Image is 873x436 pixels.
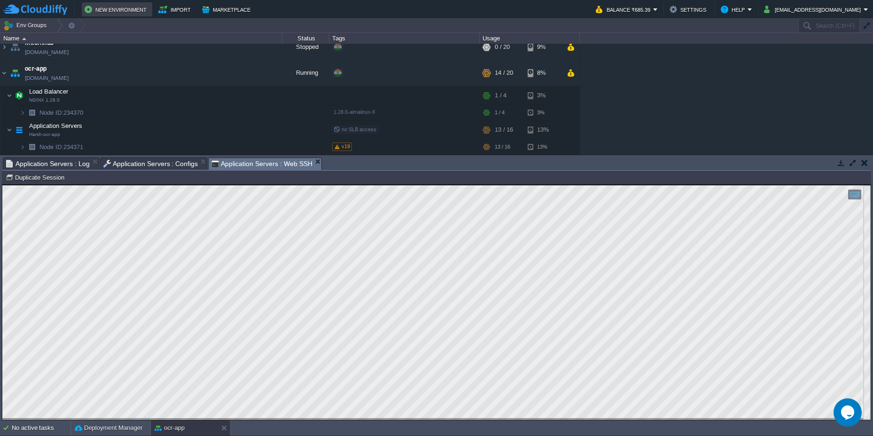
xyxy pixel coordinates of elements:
[155,423,185,433] button: ocr-app
[8,60,22,86] img: AMDAwAAAACH5BAEAAAAALAAAAAABAAEAAAICRAEAOw==
[28,88,70,95] a: Load BalancerNGINX 1.28.0
[39,143,85,151] span: 234371
[0,34,8,60] img: AMDAwAAAACH5BAEAAAAALAAAAAABAAEAAAICRAEAOw==
[103,158,198,169] span: Application Servers : Configs
[28,87,70,95] span: Load Balancer
[7,86,12,105] img: AMDAwAAAACH5BAEAAAAALAAAAAABAAEAAAICRAEAOw==
[28,122,84,129] a: Application ServersHarsh-ocr-app
[480,33,579,44] div: Usage
[834,398,864,427] iframe: chat widget
[13,120,26,139] img: AMDAwAAAACH5BAEAAAAALAAAAAABAAEAAAICRAEAOw==
[39,109,85,117] a: Node ID:234370
[528,105,558,120] div: 3%
[528,120,558,139] div: 13%
[282,34,329,60] div: Stopped
[528,60,558,86] div: 8%
[282,60,329,86] div: Running
[764,4,864,15] button: [EMAIL_ADDRESS][DOMAIN_NAME]
[39,109,63,116] span: Node ID:
[495,34,510,60] div: 0 / 20
[6,173,67,182] button: Duplicate Session
[202,4,253,15] button: Marketplace
[495,60,513,86] div: 14 / 20
[12,420,70,436] div: No active tasks
[20,140,25,154] img: AMDAwAAAACH5BAEAAAAALAAAAAABAAEAAAICRAEAOw==
[495,140,510,154] div: 13 / 16
[596,4,653,15] button: Balance ₹685.39
[3,4,67,16] img: CloudJiffy
[29,132,60,137] span: Harsh-ocr-app
[2,185,871,420] iframe: To enrich screen reader interactions, please activate Accessibility in Grammarly extension settings
[25,140,39,154] img: AMDAwAAAACH5BAEAAAAALAAAAAABAAEAAAICRAEAOw==
[670,4,709,15] button: Settings
[528,140,558,154] div: 13%
[330,33,479,44] div: Tags
[20,105,25,120] img: AMDAwAAAACH5BAEAAAAALAAAAAABAAEAAAICRAEAOw==
[342,143,350,149] span: v19
[495,120,513,139] div: 13 / 16
[528,34,558,60] div: 9%
[0,60,8,86] img: AMDAwAAAACH5BAEAAAAALAAAAAABAAEAAAICRAEAOw==
[8,34,22,60] img: AMDAwAAAACH5BAEAAAAALAAAAAABAAEAAAICRAEAOw==
[211,158,312,170] span: Application Servers : Web SSH
[158,4,194,15] button: Import
[334,109,375,115] span: 1.28.0-almalinux-9
[39,109,85,117] span: 234370
[6,158,90,169] span: Application Servers : Log
[13,86,26,105] img: AMDAwAAAACH5BAEAAAAALAAAAAABAAEAAAICRAEAOw==
[25,73,69,83] a: [DOMAIN_NAME]
[25,48,69,57] a: [DOMAIN_NAME]
[39,143,63,151] span: Node ID:
[3,19,50,32] button: Env Groups
[1,33,282,44] div: Name
[39,143,85,151] a: Node ID:234371
[334,127,376,132] span: no SLB access
[22,38,26,40] img: AMDAwAAAACH5BAEAAAAALAAAAAABAAEAAAICRAEAOw==
[25,105,39,120] img: AMDAwAAAACH5BAEAAAAALAAAAAABAAEAAAICRAEAOw==
[25,64,47,73] a: ocr-app
[495,105,505,120] div: 1 / 4
[495,86,507,105] div: 1 / 4
[721,4,748,15] button: Help
[29,97,60,103] span: NGINX 1.28.0
[7,120,12,139] img: AMDAwAAAACH5BAEAAAAALAAAAAABAAEAAAICRAEAOw==
[528,86,558,105] div: 3%
[28,122,84,130] span: Application Servers
[283,33,329,44] div: Status
[75,423,142,433] button: Deployment Manager
[85,4,149,15] button: New Environment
